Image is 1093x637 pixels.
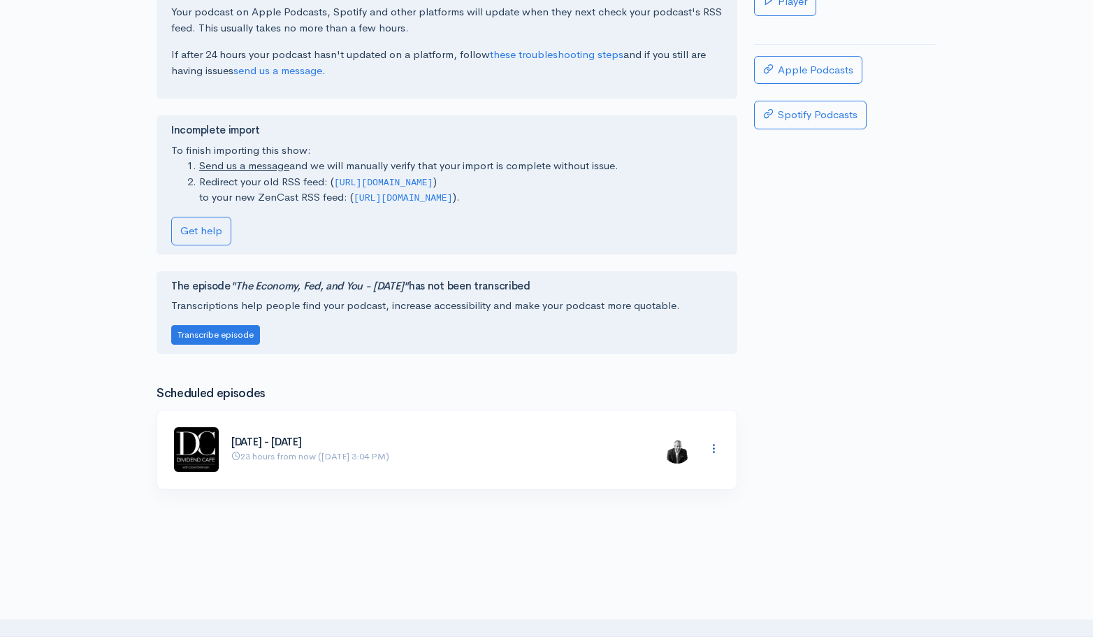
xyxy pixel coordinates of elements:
[231,435,302,448] a: [DATE] - [DATE]
[171,217,231,245] a: Get help
[354,193,453,203] code: [URL][DOMAIN_NAME]
[171,280,723,292] h4: The episode has not been transcribed
[171,124,723,136] h4: Incomplete import
[171,47,723,78] p: If after 24 hours your podcast hasn't updated on a platform, follow and if you still are having i...
[490,48,623,61] a: these troubleshooting steps
[754,101,867,129] a: Spotify Podcasts
[233,64,322,77] a: send us a message
[231,450,646,464] p: 23 hours from now ([DATE] 3:04 PM)
[171,124,723,245] div: To finish importing this show:
[157,387,737,401] h3: Scheduled episodes
[199,174,723,206] li: Redirect your old RSS feed: ( ) to your new ZenCast RSS feed: ( ).
[171,298,723,314] p: Transcriptions help people find your podcast, increase accessibility and make your podcast more q...
[174,427,219,472] img: ...
[171,4,723,36] p: Your podcast on Apple Podcasts, Spotify and other platforms will update when they next check your...
[199,158,723,174] li: and we will manually verify that your import is complete without issue.
[171,327,260,341] a: Transcribe episode
[334,178,433,188] code: [URL][DOMAIN_NAME]
[231,279,409,292] i: "The Economy, Fed, and You - [DATE]"
[754,56,862,85] a: Apple Podcasts
[171,325,260,345] button: Transcribe episode
[663,436,691,464] img: ...
[199,159,289,172] a: Send us a message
